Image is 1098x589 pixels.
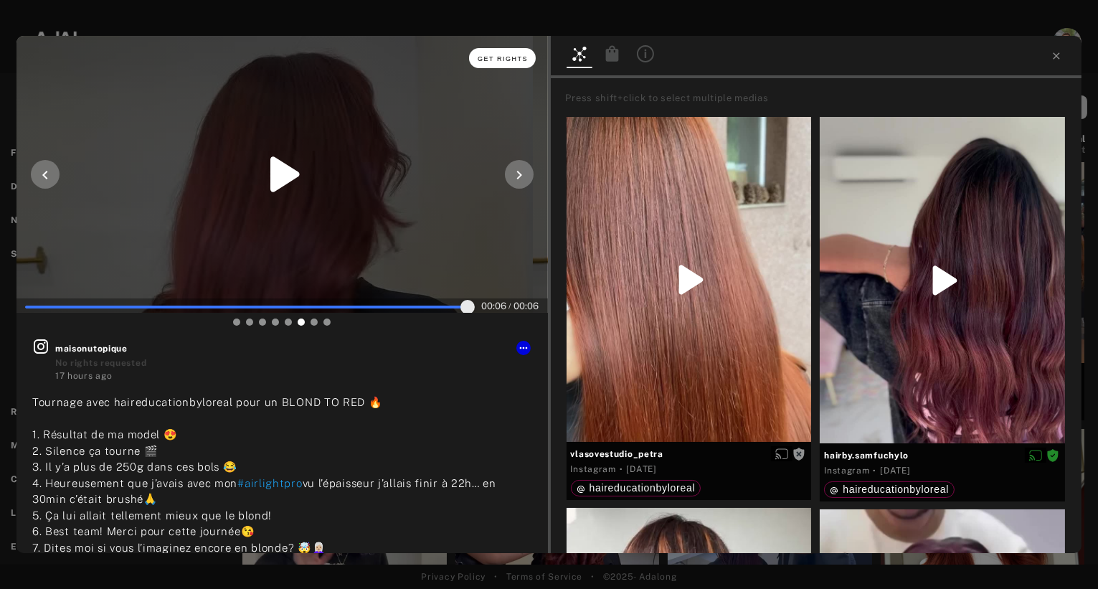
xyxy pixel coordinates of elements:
[590,482,696,494] span: haireducationbyloreal
[843,484,949,495] span: haireducationbyloreal
[571,448,808,461] span: vlasovestudio_petra
[824,464,869,477] div: Instagram
[55,342,532,355] span: maisonutopique
[482,301,493,311] span: 00
[514,301,539,311] span: :
[478,55,528,62] span: Get rights
[566,91,1077,105] div: Press shift+click to select multiple medias
[55,371,112,381] time: 2025-10-05T16:32:15.000Z
[55,358,146,368] span: No rights requested
[32,396,383,489] span: Tournage avec haireducationbyloreal pour un BLOND TO RED 🔥 1. Résultat de ma model 😍 2. Silence ç...
[571,463,616,476] div: Instagram
[880,466,910,476] time: 2025-09-18T18:51:54.000Z
[528,301,539,311] span: 06
[514,301,526,311] span: 00
[1046,450,1059,460] span: Rights agreed
[824,449,1061,462] span: hairby.samfuchylo
[771,446,792,461] button: Enable diffusion on this media
[469,48,535,68] button: Get rights
[237,477,302,489] span: #airlightpro
[620,463,623,475] span: ·
[627,464,657,474] time: 2025-10-03T20:27:23.000Z
[482,301,507,311] span: :
[496,301,507,311] span: 06
[792,448,805,458] span: Rights not requested
[874,465,877,476] span: ·
[509,301,512,310] span: /
[1025,448,1046,463] button: Disable diffusion on this media
[1026,520,1098,589] iframe: Chat Widget
[830,484,949,494] div: haireducationbyloreal
[577,483,696,493] div: haireducationbyloreal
